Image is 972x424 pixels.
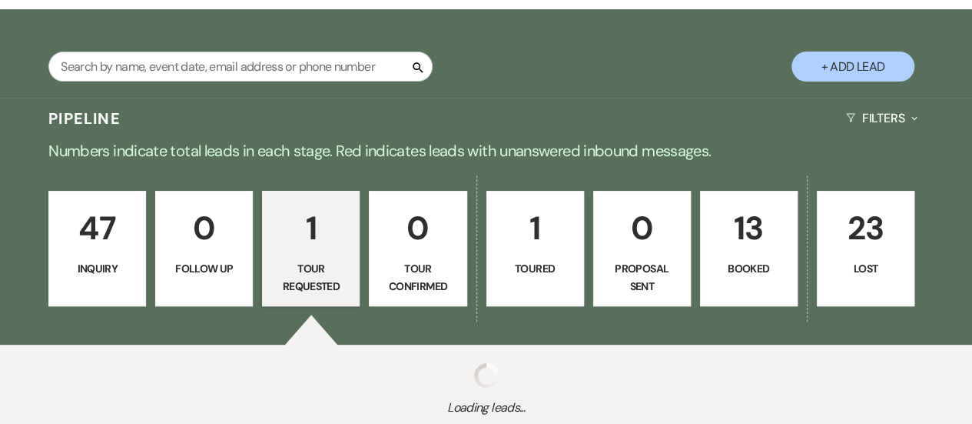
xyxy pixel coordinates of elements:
[272,260,350,295] p: Tour Requested
[791,52,914,82] button: + Add Lead
[48,191,146,306] a: 47Inquiry
[710,260,788,277] p: Booked
[262,191,360,306] a: 1Tour Requested
[58,202,136,254] p: 47
[827,202,904,254] p: 23
[496,202,574,254] p: 1
[710,202,788,254] p: 13
[272,202,350,254] p: 1
[474,363,499,388] img: loading spinner
[58,260,136,277] p: Inquiry
[700,191,798,306] a: 13Booked
[155,191,253,306] a: 0Follow Up
[840,98,924,139] button: Filters
[827,260,904,277] p: Lost
[379,202,456,254] p: 0
[496,260,574,277] p: Toured
[817,191,914,306] a: 23Lost
[165,202,243,254] p: 0
[165,260,243,277] p: Follow Up
[379,260,456,295] p: Tour Confirmed
[48,399,924,417] span: Loading leads...
[486,191,584,306] a: 1Toured
[48,108,121,129] h3: Pipeline
[593,191,691,306] a: 0Proposal Sent
[48,52,433,82] input: Search by name, event date, email address or phone number
[369,191,466,306] a: 0Tour Confirmed
[603,202,681,254] p: 0
[603,260,681,295] p: Proposal Sent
